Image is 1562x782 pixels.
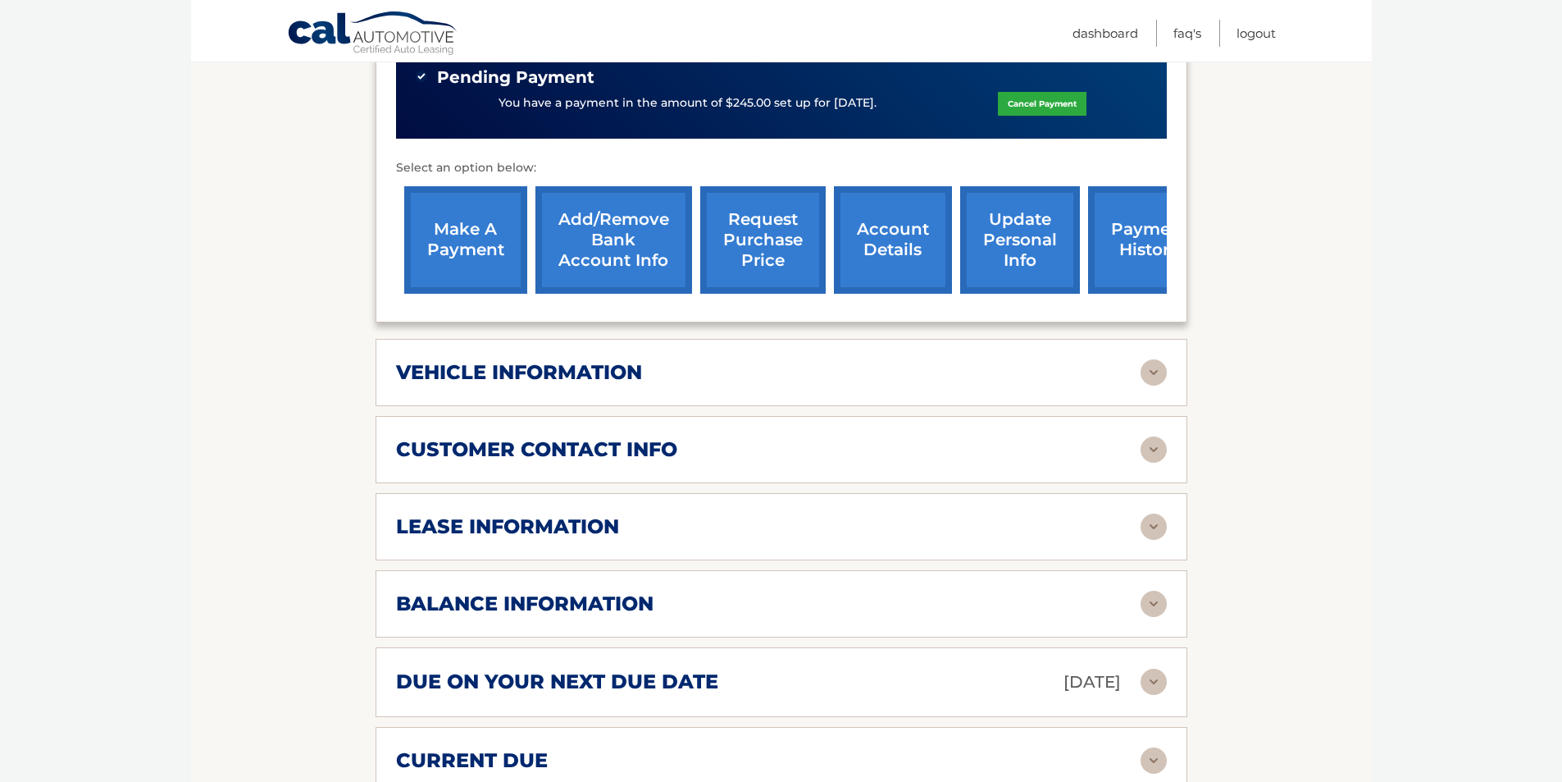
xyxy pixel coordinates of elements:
[287,11,459,58] a: Cal Automotive
[1088,186,1211,294] a: payment history
[1141,748,1167,774] img: accordion-rest.svg
[1141,437,1167,463] img: accordion-rest.svg
[960,186,1080,294] a: update personal info
[437,67,594,88] span: Pending Payment
[396,592,653,616] h2: balance information
[396,158,1167,178] p: Select an option below:
[1141,359,1167,386] img: accordion-rest.svg
[1141,514,1167,540] img: accordion-rest.svg
[1141,591,1167,617] img: accordion-rest.svg
[396,670,718,694] h2: due on your next due date
[1141,669,1167,695] img: accordion-rest.svg
[998,92,1086,116] a: Cancel Payment
[416,71,427,82] img: check-green.svg
[396,748,548,773] h2: current due
[535,186,692,294] a: Add/Remove bank account info
[396,514,619,539] h2: lease information
[396,437,677,462] h2: customer contact info
[834,186,952,294] a: account details
[404,186,527,294] a: make a payment
[1236,20,1276,47] a: Logout
[1063,668,1121,697] p: [DATE]
[1072,20,1138,47] a: Dashboard
[700,186,826,294] a: request purchase price
[1173,20,1201,47] a: FAQ's
[499,94,877,112] p: You have a payment in the amount of $245.00 set up for [DATE].
[396,360,642,385] h2: vehicle information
